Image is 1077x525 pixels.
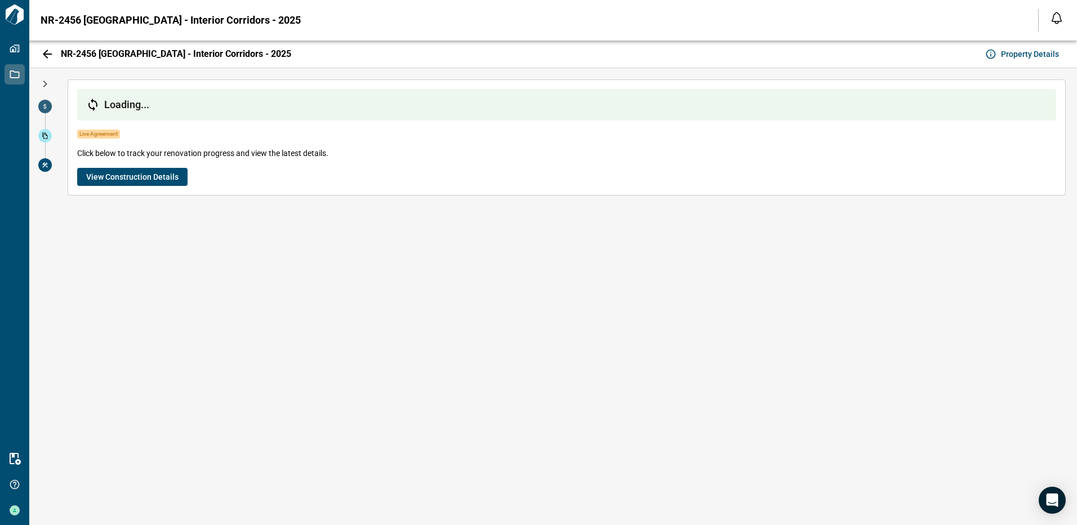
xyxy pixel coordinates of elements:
[104,99,149,110] span: Loading...
[41,15,301,26] span: NR-2456 [GEOGRAPHIC_DATA] - Interior Corridors - 2025
[983,45,1063,63] button: Property Details
[1039,487,1066,514] div: Open Intercom Messenger
[77,130,120,139] span: Live Agreement
[1048,9,1066,27] button: Open notification feed
[1001,48,1059,60] span: Property Details
[77,148,328,159] span: Click below to track your renovation progress and view the latest details.
[86,171,179,183] span: View Construction Details
[77,168,188,186] button: View Construction Details
[61,48,291,60] span: NR-2456 [GEOGRAPHIC_DATA] - Interior Corridors - 2025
